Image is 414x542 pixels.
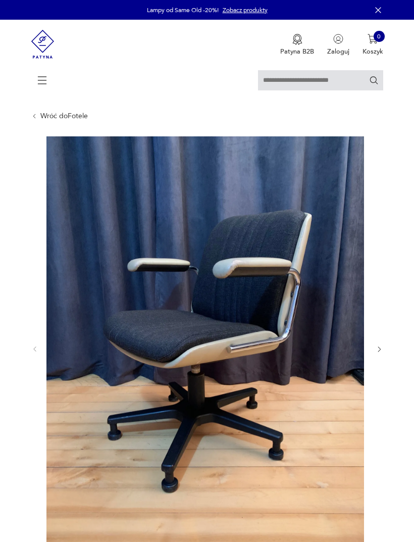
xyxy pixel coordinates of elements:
[368,34,378,44] img: Ikona koszyka
[40,112,88,120] a: Wróć doFotele
[327,34,349,56] button: Zaloguj
[280,34,314,56] a: Ikona medaluPatyna B2B
[223,6,268,14] a: Zobacz produkty
[280,34,314,56] button: Patyna B2B
[374,31,385,42] div: 0
[327,47,349,56] p: Zaloguj
[369,75,379,85] button: Szukaj
[363,47,383,56] p: Koszyk
[147,6,219,14] p: Lampy od Same Old -20%!
[280,47,314,56] p: Patyna B2B
[333,34,343,44] img: Ikonka użytkownika
[363,34,383,56] button: 0Koszyk
[31,20,55,69] img: Patyna - sklep z meblami i dekoracjami vintage
[292,34,302,45] img: Ikona medalu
